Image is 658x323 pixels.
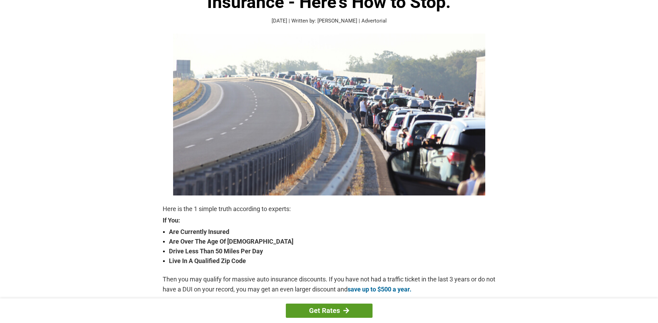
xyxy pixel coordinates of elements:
[169,227,496,237] strong: Are Currently Insured
[169,256,496,266] strong: Live In A Qualified Zip Code
[286,304,373,318] a: Get Rates
[163,217,496,224] strong: If You:
[169,237,496,246] strong: Are Over The Age Of [DEMOGRAPHIC_DATA]
[163,204,496,214] p: Here is the 1 simple truth according to experts:
[163,274,496,294] p: Then you may qualify for massive auto insurance discounts. If you have not had a traffic ticket i...
[163,17,496,25] p: [DATE] | Written by: [PERSON_NAME] | Advertorial
[169,246,496,256] strong: Drive Less Than 50 Miles Per Day
[348,286,411,293] a: save up to $500 a year.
